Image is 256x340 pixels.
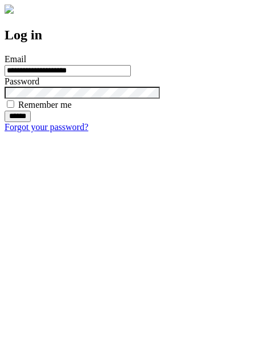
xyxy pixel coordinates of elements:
img: logo-4e3dc11c47720685a147b03b5a06dd966a58ff35d612b21f08c02c0306f2b779.png [5,5,14,14]
h2: Log in [5,27,251,43]
label: Remember me [18,100,72,110]
label: Password [5,76,39,86]
label: Email [5,54,26,64]
a: Forgot your password? [5,122,88,132]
